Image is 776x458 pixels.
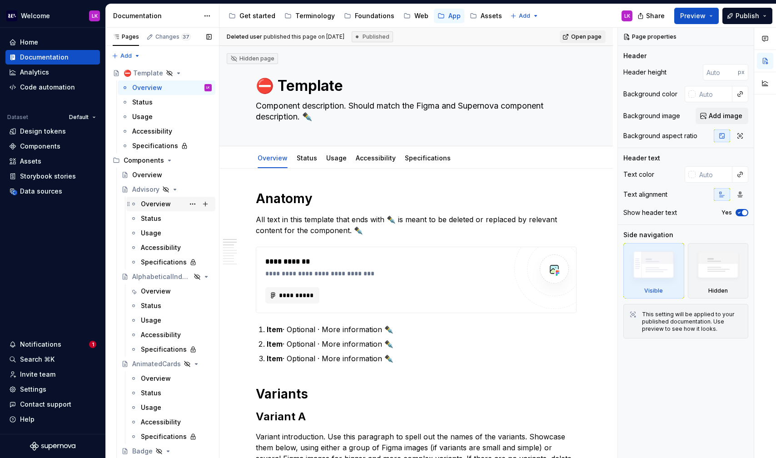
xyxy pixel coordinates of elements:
[126,211,215,226] a: Status
[141,388,161,398] div: Status
[5,80,100,95] a: Code automation
[21,11,50,20] div: Welcome
[113,33,139,40] div: Pages
[109,66,215,80] a: ⛔ Template
[258,154,288,162] a: Overview
[120,52,132,60] span: Add
[355,11,394,20] div: Foundations
[642,311,742,333] div: This setting will be applied to your published documentation. Use preview to see how it looks.
[141,258,187,267] div: Specifications
[696,108,748,124] button: Add image
[646,11,665,20] span: Share
[340,9,398,23] a: Foundations
[703,64,738,80] input: Auto
[132,83,162,92] div: Overview
[20,172,76,181] div: Storybook stories
[109,153,215,168] div: Components
[738,69,745,76] p: px
[401,148,454,167] div: Specifications
[126,415,215,429] a: Accessibility
[323,148,350,167] div: Usage
[225,7,506,25] div: Page tree
[141,403,161,412] div: Usage
[132,98,153,107] div: Status
[352,31,393,42] div: Published
[267,339,283,348] strong: Item
[448,11,461,20] div: App
[141,432,187,441] div: Specifications
[118,269,215,284] a: AlphabeticalIndexList
[126,284,215,299] a: Overview
[688,243,749,299] div: Hidden
[5,337,100,352] button: Notifications1
[519,12,530,20] span: Add
[721,209,732,216] label: Yes
[623,170,654,179] div: Text color
[267,324,577,335] p: · Optional · More information ✒️
[155,33,191,40] div: Changes
[118,110,215,124] a: Usage
[623,68,667,77] div: Header height
[295,11,335,20] div: Terminology
[5,124,100,139] a: Design tokens
[267,354,283,363] strong: Item
[141,345,187,354] div: Specifications
[141,301,161,310] div: Status
[227,33,262,40] span: Deleted user
[65,111,100,124] button: Default
[20,370,55,379] div: Invite team
[680,11,706,20] span: Preview
[126,197,215,211] a: Overview
[124,156,164,165] div: Components
[405,154,451,162] a: Specifications
[623,230,673,239] div: Side navigation
[30,442,75,451] svg: Supernova Logo
[256,409,577,424] h2: Variant A
[356,154,396,162] a: Accessibility
[20,340,61,349] div: Notifications
[126,342,215,357] a: Specifications
[5,352,100,367] button: Search ⌘K
[5,154,100,169] a: Assets
[126,240,215,255] a: Accessibility
[20,187,62,196] div: Data sources
[225,9,279,23] a: Get started
[696,86,732,102] input: Auto
[560,30,606,43] a: Open page
[132,112,153,121] div: Usage
[20,355,55,364] div: Search ⌘K
[256,214,577,236] p: All text in this template that ends with ✒️ is meant to be deleted or replaced by relevant conten...
[623,131,697,140] div: Background aspect ratio
[118,357,215,371] a: AnimatedCards
[644,287,663,294] div: Visible
[20,83,75,92] div: Code automation
[20,127,66,136] div: Design tokens
[254,75,575,97] textarea: ⛔ Template
[481,11,502,20] div: Assets
[696,166,732,183] input: Auto
[466,9,506,23] a: Assets
[118,168,215,182] a: Overview
[132,272,191,281] div: AlphabeticalIndexList
[267,325,283,334] strong: Item
[708,287,728,294] div: Hidden
[623,154,660,163] div: Header text
[254,99,575,124] textarea: Component description. Should match the Figma and Supernova component description. ✒️
[141,418,181,427] div: Accessibility
[256,190,577,207] h1: Anatomy
[118,139,215,153] a: Specifications
[20,38,38,47] div: Home
[5,139,100,154] a: Components
[20,400,71,409] div: Contact support
[126,299,215,313] a: Status
[20,385,46,394] div: Settings
[118,80,215,95] a: OverviewLK
[5,50,100,65] a: Documentation
[118,182,215,197] a: Advisory
[623,243,684,299] div: Visible
[69,114,89,121] span: Default
[230,55,274,62] div: Hidden page
[89,341,96,348] span: 1
[132,141,178,150] div: Specifications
